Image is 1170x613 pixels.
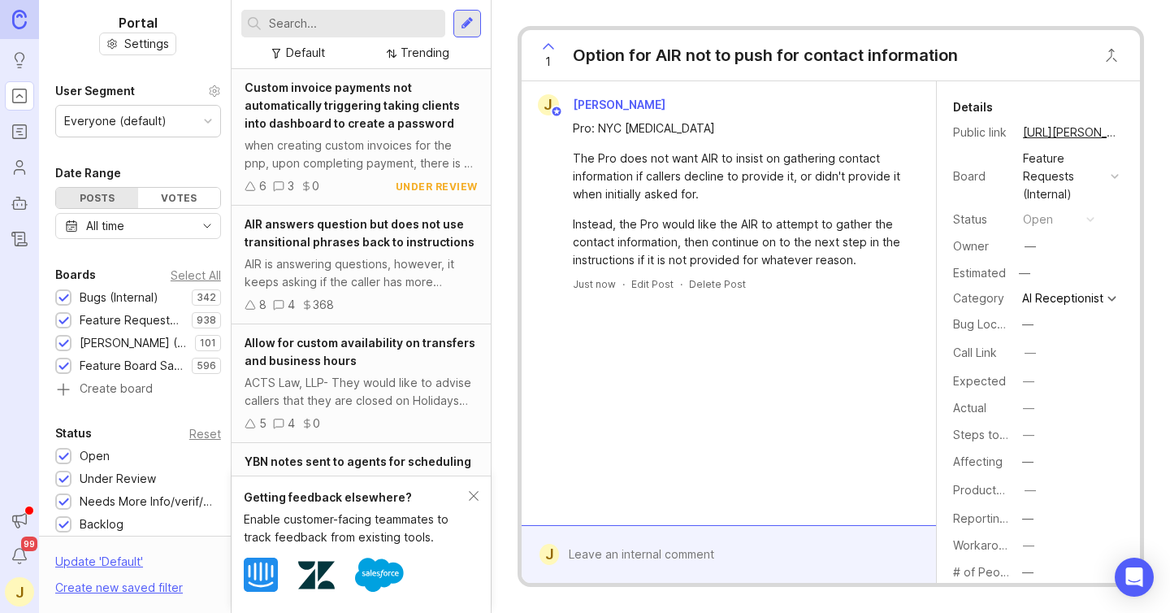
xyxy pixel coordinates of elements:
a: Roadmaps [5,117,34,146]
div: 0 [313,415,320,433]
span: 99 [21,537,37,551]
div: Getting feedback elsewhere? [244,489,469,506]
a: AIR answers question but does not use transitional phrases back to instructionsAIR is answering q... [232,206,491,324]
div: 4 [288,296,295,314]
img: member badge [550,106,562,118]
div: J [538,94,559,115]
div: 8 [259,296,266,314]
div: When AIR calls are routed to agents for scheduling, they currently don’t receive any YBN-related ... [245,475,478,511]
div: Open Intercom Messenger [1115,558,1154,597]
a: Custom invoice payments not automatically triggering taking clients into dashboard to create a pa... [232,69,491,206]
div: 5 [259,415,266,433]
div: Trending [401,44,449,62]
div: 0 [312,177,319,195]
img: Intercom logo [244,558,278,592]
div: Default [286,44,325,62]
div: 4 [288,415,295,433]
div: 368 [313,296,334,314]
input: Search... [269,15,439,33]
div: 6 [259,177,266,195]
a: Changelog [5,224,34,254]
div: under review [396,180,478,193]
a: Users [5,153,34,182]
span: Custom invoice payments not automatically triggering taking clients into dashboard to create a pa... [245,80,460,130]
button: Announcements [5,506,34,535]
span: AIR answers question but does not use transitional phrases back to instructions [245,217,474,249]
div: 3 [288,177,294,195]
a: Autopilot [5,189,34,218]
img: Canny Home [12,10,27,28]
div: when creating custom invoices for the pnp, upon completing payment, there is a receipt page but i... [245,137,478,172]
div: Enable customer-facing teammates to track feedback from existing tools. [244,511,469,546]
button: Notifications [5,541,34,571]
a: Ideas [5,46,34,75]
img: Salesforce logo [355,550,404,599]
div: ACTS Law, LLP- They would like to advise callers that they are closed on Holidays and do not have... [245,374,478,410]
a: YBN notes sent to agents for schedulingWhen AIR calls are routed to agents for scheduling, they c... [232,443,491,544]
a: Portal [5,81,34,111]
div: AIR is answering questions, however, it keeps asking if the caller has more questions instead of ... [245,255,478,291]
img: Zendesk logo [298,557,335,593]
span: Allow for custom availability on transfers and business hours [245,336,475,367]
span: YBN notes sent to agents for scheduling [245,454,471,468]
button: J [5,577,34,606]
a: Allow for custom availability on transfers and business hoursACTS Law, LLP- They would like to ad... [232,324,491,443]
